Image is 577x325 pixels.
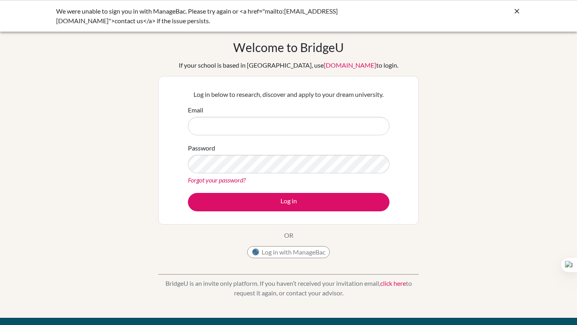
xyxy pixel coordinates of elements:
label: Password [188,143,215,153]
p: BridgeU is an invite only platform. If you haven’t received your invitation email, to request it ... [158,279,419,298]
a: Forgot your password? [188,176,246,184]
p: Log in below to research, discover and apply to your dream university. [188,90,389,99]
a: click here [380,279,406,287]
button: Log in with ManageBac [247,246,330,258]
p: OR [284,231,293,240]
h1: Welcome to BridgeU [233,40,344,54]
div: If your school is based in [GEOGRAPHIC_DATA], use to login. [179,60,398,70]
button: Log in [188,193,389,211]
a: [DOMAIN_NAME] [324,61,376,69]
label: Email [188,105,203,115]
div: We were unable to sign you in with ManageBac. Please try again or <a href="mailto:[EMAIL_ADDRESS]... [56,6,401,26]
